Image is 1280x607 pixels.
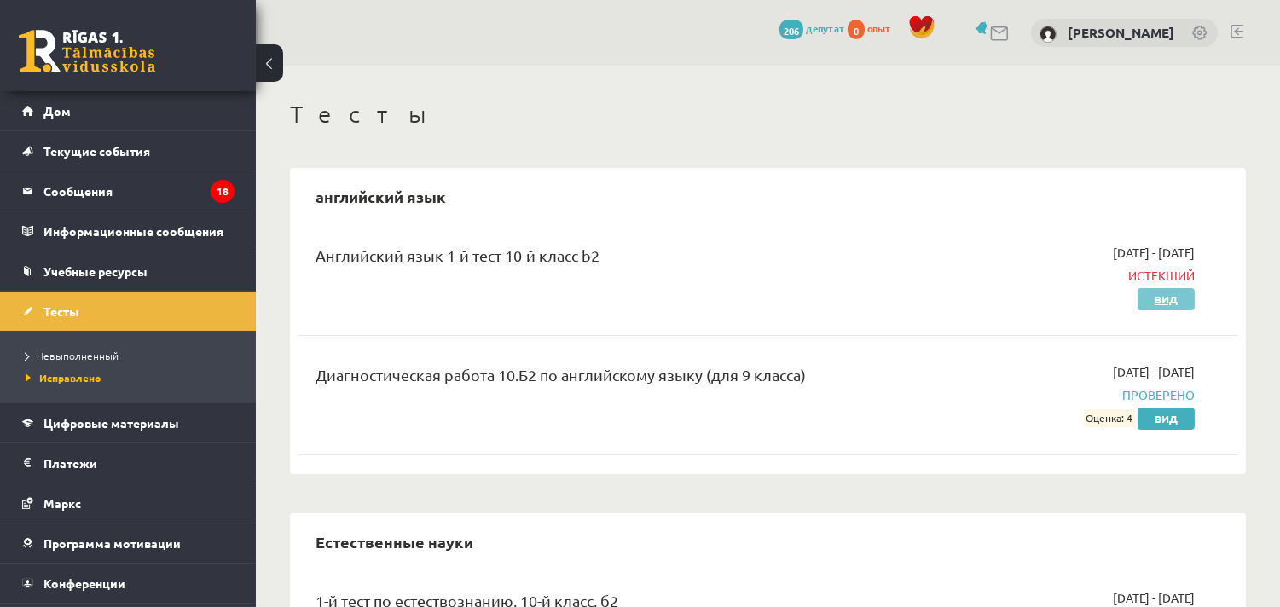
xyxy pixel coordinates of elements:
font: Вид [1155,292,1178,306]
font: Учебные ресурсы [43,263,148,279]
a: Текущие события [22,131,235,171]
a: Информационные сообщения [22,211,235,251]
font: 0 [854,24,859,38]
a: Исправлено [26,370,239,385]
a: Программа мотивации [22,523,235,563]
a: Сообщения18 [22,171,235,211]
font: опыт [867,21,891,35]
font: Сообщения [43,183,113,199]
font: Диагностическая работа 10.Б2 по английскому языку (для 9 класса) [316,366,806,384]
font: Информационные сообщения [43,223,223,239]
font: Проверено [1122,387,1195,402]
a: Дом [22,91,235,130]
a: Маркс [22,483,235,523]
font: 206 [784,24,799,38]
font: Английский язык 1-й тест 10-й класс b2 [316,246,599,264]
font: 18 [217,184,229,198]
a: Конференции [22,564,235,603]
img: Андрей Рясенский [1040,26,1057,43]
font: Тесты [43,303,79,319]
font: Конференции [43,575,125,591]
font: Невыполненный [37,349,119,362]
font: Оценка: 4 [1086,412,1133,425]
font: английский язык [316,187,446,206]
a: Тесты [22,292,235,331]
a: 0 опыт [848,21,900,35]
font: депутат [806,21,845,35]
a: Вид [1138,288,1195,310]
font: Программа мотивации [43,535,181,551]
font: Дом [43,103,71,119]
font: [DATE] - [DATE] [1113,245,1195,260]
a: Цифровые материалы [22,403,235,442]
font: Платежи [43,455,97,471]
a: Платежи [22,443,235,483]
font: Истекший [1128,268,1195,283]
font: Естественные науки [316,532,473,552]
font: [DATE] - [DATE] [1113,364,1195,379]
a: 206 депутат [779,21,845,35]
a: Рижская 1-я средняя школа заочного обучения [19,30,155,72]
font: Цифровые материалы [43,415,179,431]
font: Тесты [290,100,431,128]
font: Маркс [43,495,81,511]
font: Исправлено [39,371,101,384]
font: [DATE] - [DATE] [1113,590,1195,605]
font: Вид [1155,412,1178,425]
a: [PERSON_NAME] [1068,24,1174,41]
font: Текущие события [43,143,150,159]
a: Вид [1138,408,1195,430]
a: Невыполненный [26,348,239,363]
a: Учебные ресурсы [22,251,235,291]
